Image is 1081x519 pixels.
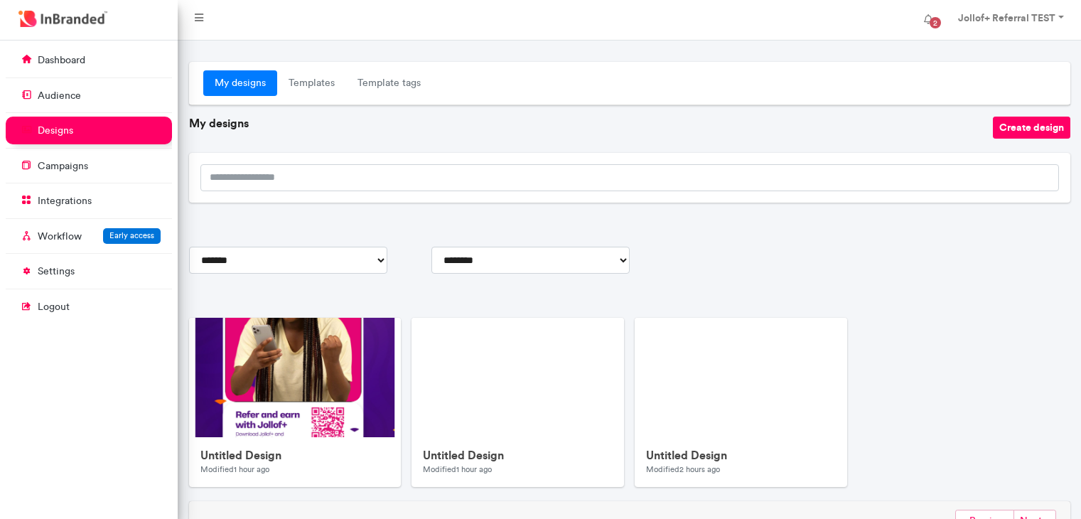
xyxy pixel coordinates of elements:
[38,159,88,173] p: campaigns
[38,53,85,68] p: dashboard
[346,70,432,96] a: Template tags
[958,11,1055,24] strong: Jollof+ Referral TEST
[38,230,82,244] p: Workflow
[1021,462,1067,505] iframe: chat widget
[38,124,73,138] p: designs
[189,117,993,130] h6: My designs
[38,194,92,208] p: integrations
[930,17,941,28] span: 2
[15,7,111,31] img: InBranded Logo
[38,264,75,279] p: settings
[277,70,346,96] a: Templates
[203,70,277,96] a: My designs
[423,449,613,462] h6: Untitled Design
[646,464,720,474] small: Modified 2 hours ago
[109,230,154,240] span: Early access
[423,464,492,474] small: Modified 1 hour ago
[200,464,269,474] small: Modified 1 hour ago
[200,449,390,462] h6: Untitled Design
[38,300,70,314] p: logout
[646,449,836,462] h6: Untitled Design
[993,117,1070,139] button: Create design
[38,89,81,103] p: audience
